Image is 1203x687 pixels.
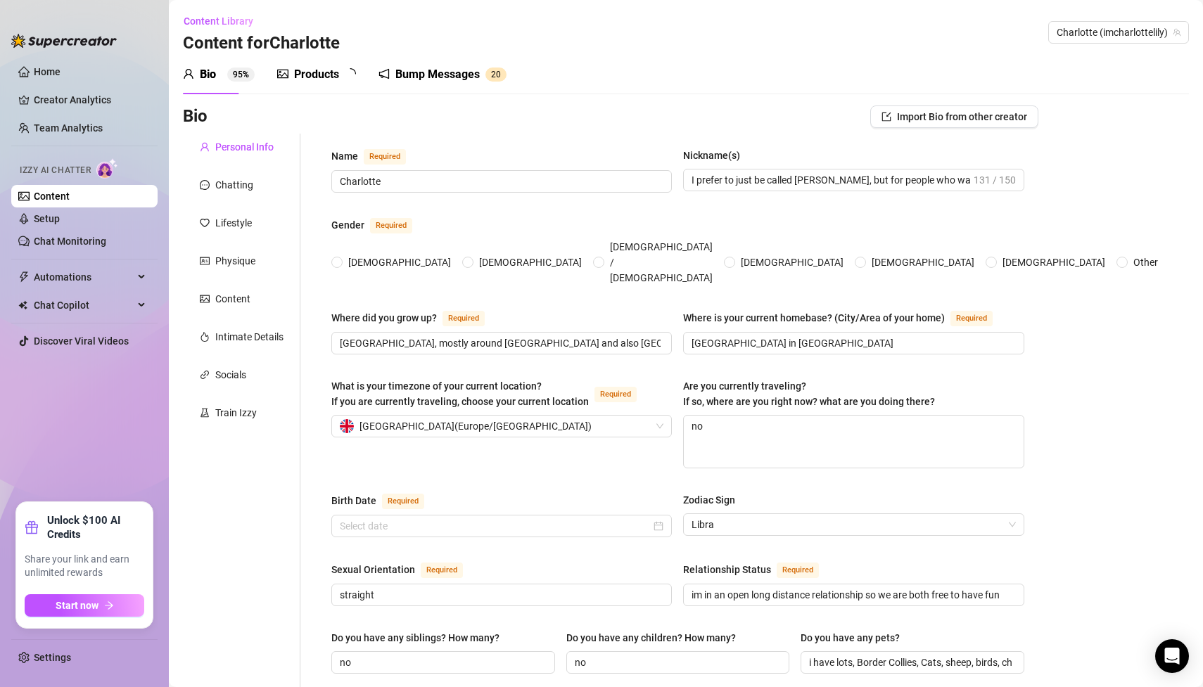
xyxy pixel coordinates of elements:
[370,218,412,233] span: Required
[683,148,750,163] label: Nickname(s)
[1155,639,1189,673] div: Open Intercom Messenger
[215,177,253,193] div: Chatting
[34,266,134,288] span: Automations
[378,68,390,79] span: notification
[47,513,144,541] strong: Unlock $100 AI Credits
[331,630,499,646] div: Do you have any siblings? How many?
[340,419,354,433] img: gb
[683,492,745,508] label: Zodiac Sign
[683,492,735,508] div: Zodiac Sign
[340,518,651,534] input: Birth Date
[200,370,210,380] span: link
[34,66,61,77] a: Home
[34,122,103,134] a: Team Analytics
[496,70,501,79] span: 0
[200,180,210,190] span: message
[359,416,592,437] span: [GEOGRAPHIC_DATA] ( Europe/[GEOGRAPHIC_DATA] )
[866,255,980,270] span: [DEMOGRAPHIC_DATA]
[34,652,71,663] a: Settings
[683,148,740,163] div: Nickname(s)
[104,601,114,610] span: arrow-right
[343,255,457,270] span: [DEMOGRAPHIC_DATA]
[395,66,480,83] div: Bump Messages
[801,630,900,646] div: Do you have any pets?
[364,149,406,165] span: Required
[683,562,771,577] div: Relationship Status
[604,239,718,285] span: [DEMOGRAPHIC_DATA] / [DEMOGRAPHIC_DATA]
[594,387,637,402] span: Required
[801,630,910,646] label: Do you have any pets?
[11,34,117,48] img: logo-BBDzfeDw.svg
[331,217,428,233] label: Gender
[215,367,246,383] div: Socials
[200,66,216,83] div: Bio
[684,416,1023,468] textarea: no
[566,630,736,646] div: Do you have any children? How many?
[331,310,437,326] div: Where did you grow up?
[331,492,440,509] label: Birth Date
[809,655,1013,670] input: Do you have any pets?
[34,335,129,347] a: Discover Viral Videos
[183,68,194,79] span: user
[184,15,253,27] span: Content Library
[870,105,1038,128] button: Import Bio from other creator
[200,332,210,342] span: fire
[34,191,70,202] a: Content
[34,294,134,316] span: Chat Copilot
[215,329,284,345] div: Intimate Details
[25,520,39,534] span: gift
[215,215,252,231] div: Lifestyle
[473,255,587,270] span: [DEMOGRAPHIC_DATA]
[200,142,210,152] span: user
[200,218,210,228] span: heart
[331,309,500,326] label: Where did you grow up?
[20,164,91,177] span: Izzy AI Chatter
[485,68,507,82] sup: 20
[897,111,1027,122] span: Import Bio from other creator
[215,291,250,307] div: Content
[566,630,746,646] label: Do you have any children? How many?
[692,587,1012,603] input: Relationship Status
[18,271,30,283] span: thunderbolt
[692,514,1015,535] span: Libra
[331,562,415,577] div: Sexual Orientation
[96,158,118,179] img: AI Chatter
[331,217,364,233] div: Gender
[683,310,945,326] div: Where is your current homebase? (City/Area of your home)
[25,594,144,617] button: Start nowarrow-right
[683,561,834,578] label: Relationship Status
[34,236,106,247] a: Chat Monitoring
[294,66,339,83] div: Products
[183,10,265,32] button: Content Library
[692,172,970,188] input: Nickname(s)
[340,587,661,603] input: Sexual Orientation
[34,213,60,224] a: Setup
[277,68,288,79] span: picture
[340,655,544,670] input: Do you have any siblings? How many?
[421,563,463,578] span: Required
[183,32,340,55] h3: Content for Charlotte
[1057,22,1180,43] span: Charlotte (imcharlottelily)
[331,630,509,646] label: Do you have any siblings? How many?
[331,493,376,508] div: Birth Date
[382,494,424,509] span: Required
[18,300,27,310] img: Chat Copilot
[1128,255,1164,270] span: Other
[331,148,421,165] label: Name
[974,172,1016,188] span: 131 / 150
[683,380,935,407] span: Are you currently traveling? If so, where are you right now? what are you doing there?
[340,335,661,351] input: Where did you grow up?
[331,380,589,407] span: What is your timezone of your current location? If you are currently traveling, choose your curre...
[331,148,358,164] div: Name
[950,311,993,326] span: Required
[443,311,485,326] span: Required
[34,89,146,111] a: Creator Analytics
[777,563,819,578] span: Required
[56,600,98,611] span: Start now
[575,655,779,670] input: Do you have any children? How many?
[491,70,496,79] span: 2
[215,139,274,155] div: Personal Info
[215,253,255,269] div: Physique
[183,105,208,128] h3: Bio
[200,256,210,266] span: idcard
